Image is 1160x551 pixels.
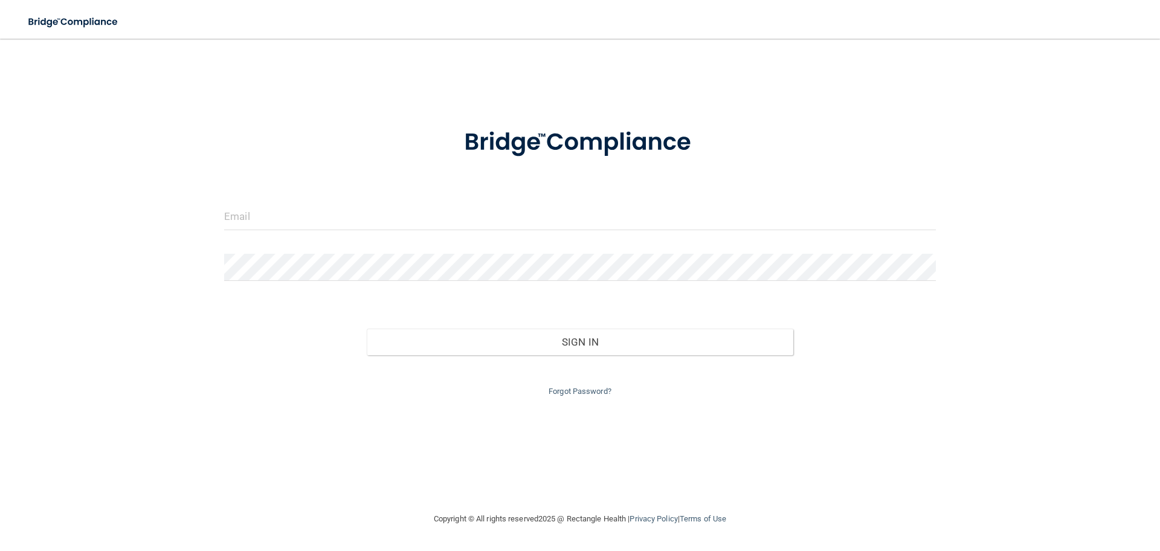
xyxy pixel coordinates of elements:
[951,465,1145,514] iframe: Drift Widget Chat Controller
[359,500,801,538] div: Copyright © All rights reserved 2025 @ Rectangle Health | |
[630,514,677,523] a: Privacy Policy
[18,10,129,34] img: bridge_compliance_login_screen.278c3ca4.svg
[680,514,726,523] a: Terms of Use
[367,329,794,355] button: Sign In
[224,203,936,230] input: Email
[439,111,721,174] img: bridge_compliance_login_screen.278c3ca4.svg
[549,387,611,396] a: Forgot Password?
